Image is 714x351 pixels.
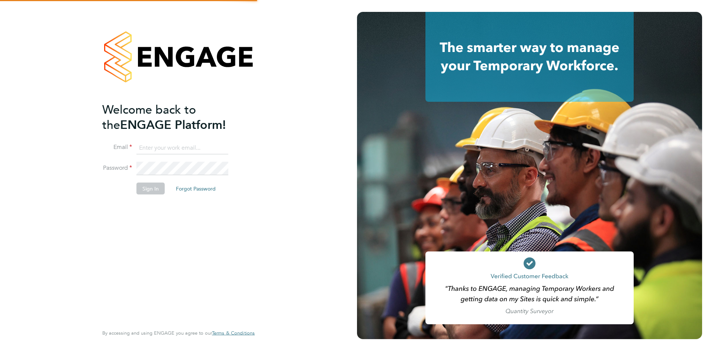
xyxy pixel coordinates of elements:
label: Password [102,164,132,172]
span: Welcome back to the [102,102,196,132]
span: By accessing and using ENGAGE you agree to our [102,330,255,336]
span: Terms & Conditions [212,330,255,336]
a: Terms & Conditions [212,330,255,336]
h2: ENGAGE Platform! [102,102,247,132]
label: Email [102,143,132,151]
button: Sign In [136,183,165,195]
button: Forgot Password [170,183,222,195]
input: Enter your work email... [136,141,228,155]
